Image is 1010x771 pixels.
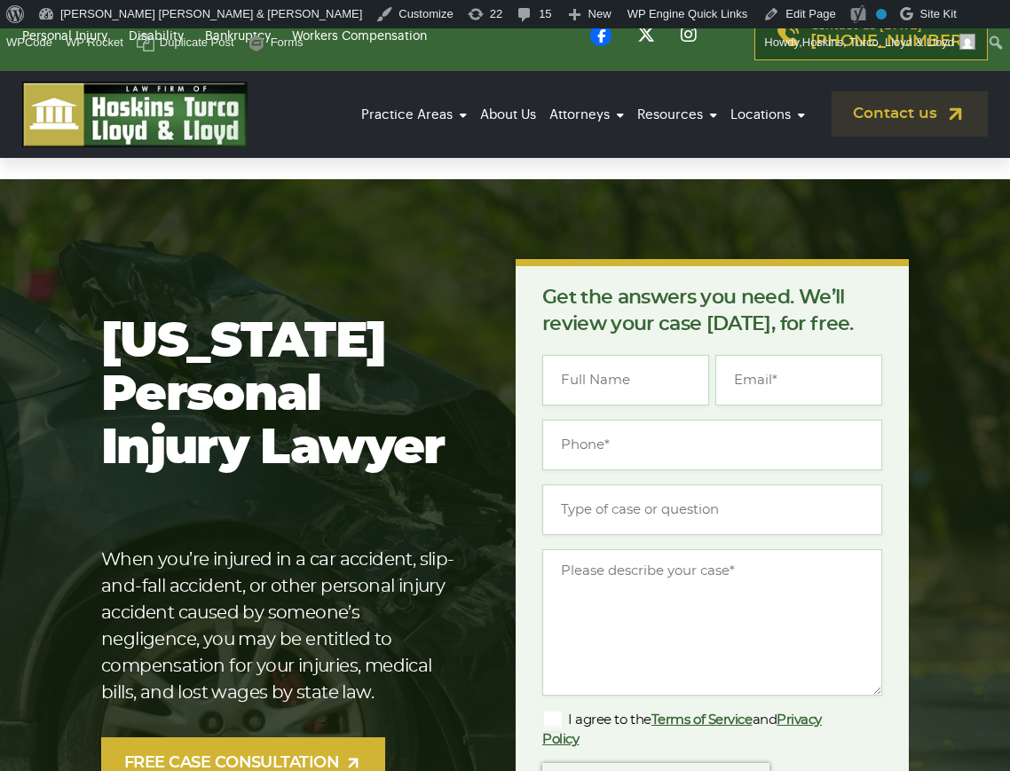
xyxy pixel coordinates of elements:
p: When you’re injured in a car accident, slip-and-fall accident, or other personal injury accident ... [101,547,459,706]
a: WP Rocket [59,28,130,57]
span: Site Kit [920,7,957,20]
a: Terms of Service [651,713,753,727]
span: Forms [271,28,304,57]
a: Locations [726,90,809,139]
img: logo [22,82,248,147]
a: About Us [476,90,541,139]
span: Duplicate Post [160,28,234,57]
span: Hoskins, Turco, Lloyd & Lloyd [802,35,954,49]
input: Phone* [542,420,882,470]
a: Howdy, [758,28,982,57]
p: Get the answers you need. We’ll review your case [DATE], for free. [542,284,882,337]
a: Contact us [DATE][PHONE_NUMBER] [754,11,988,60]
input: Type of case or question [542,484,882,535]
label: I agree to the and [542,710,854,749]
div: No index [876,9,887,20]
input: Email* [715,355,882,405]
a: Practice Areas [357,90,471,139]
a: Resources [633,90,722,139]
h1: [US_STATE] Personal Injury Lawyer [101,316,459,476]
a: Attorneys [545,90,628,139]
a: Contact us [832,91,988,137]
a: Workers Compensation [292,30,427,43]
input: Full Name [542,355,709,405]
